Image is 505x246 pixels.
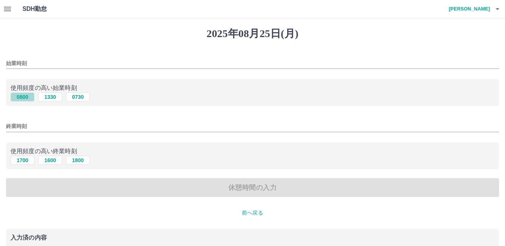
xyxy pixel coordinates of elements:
[38,156,62,165] button: 1600
[6,209,499,217] p: 前へ戻る
[6,27,499,40] h1: 2025年08月25日(月)
[10,92,34,101] button: 0800
[10,83,495,92] p: 使用頻度の高い始業時刻
[66,156,90,165] button: 1800
[10,147,495,156] p: 使用頻度の高い終業時刻
[38,92,62,101] button: 1330
[10,235,495,241] p: 入力済の内容
[10,156,34,165] button: 1700
[66,92,90,101] button: 0730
